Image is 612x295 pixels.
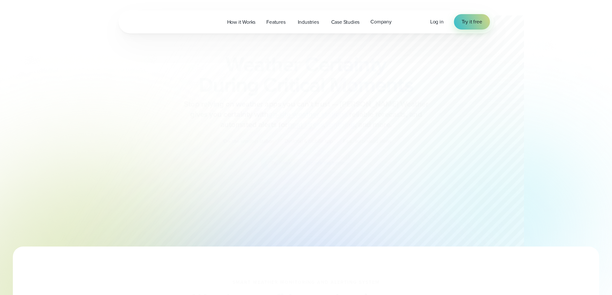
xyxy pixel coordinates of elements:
span: How it Works [227,18,256,26]
span: Log in [430,18,444,25]
a: Try it free [454,14,490,30]
span: Try it free [462,18,482,26]
span: Industries [298,18,319,26]
a: Case Studies [326,15,365,29]
a: How it Works [222,15,261,29]
span: Features [266,18,285,26]
span: Case Studies [331,18,360,26]
a: Log in [430,18,444,26]
span: Company [370,18,392,26]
